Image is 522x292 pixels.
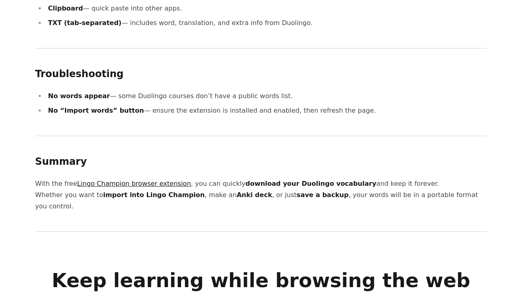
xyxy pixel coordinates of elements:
[237,191,272,199] strong: Anki deck
[35,68,487,81] h2: Troubleshooting
[77,180,191,187] a: Lingo Champion browser extension
[48,107,144,114] strong: No “Import words” button
[48,4,83,12] strong: Clipboard
[296,191,349,199] strong: save a backup
[245,180,376,187] strong: download your Duolingo vocabulary
[103,191,205,199] strong: import into Lingo Champion
[52,271,470,290] h1: Keep learning while browsing the web
[48,92,110,100] strong: No words appear
[48,19,121,27] strong: TXT (tab-separated)
[35,178,487,212] p: With the free , you can quickly and keep it forever. Whether you want to , make an , or just , yo...
[46,3,487,14] li: — quick paste into other apps.
[46,90,487,102] li: — some Duolingo courses don’t have a public words list.
[35,155,487,168] h2: Summary
[46,17,487,29] li: — includes word, translation, and extra info from Duolingo.
[46,105,487,116] li: — ensure the extension is installed and enabled, then refresh the page.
